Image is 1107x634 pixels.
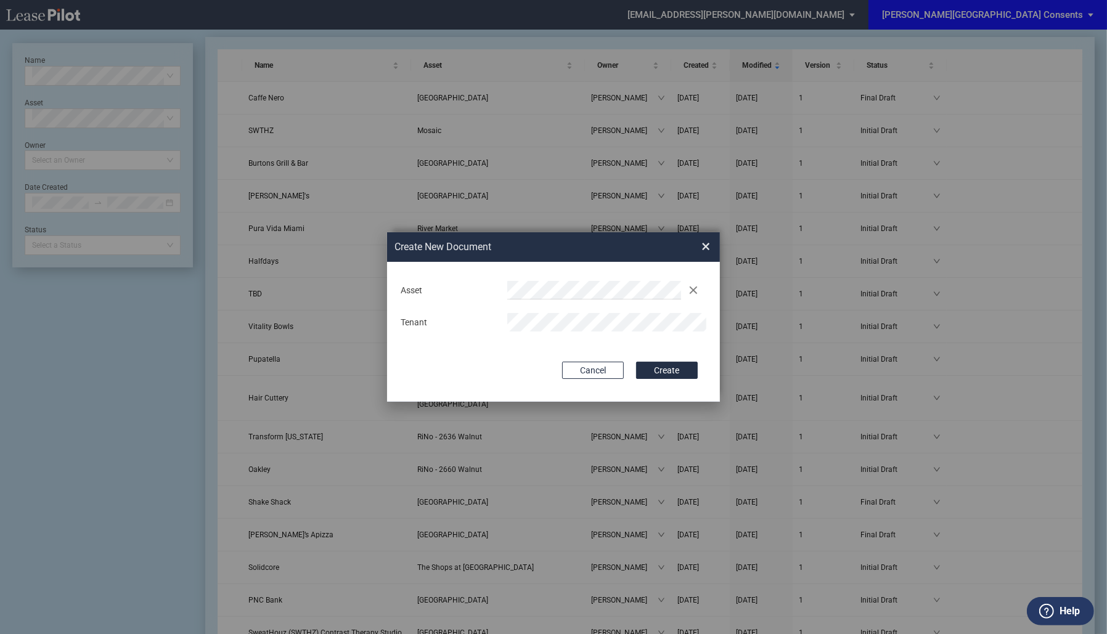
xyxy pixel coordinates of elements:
[394,240,657,254] h2: Create New Document
[562,362,624,379] button: Cancel
[1060,603,1080,619] label: Help
[701,237,710,256] span: ×
[387,232,720,402] md-dialog: Create New ...
[636,362,698,379] button: Create
[393,285,500,297] div: Asset
[393,317,500,329] div: Tenant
